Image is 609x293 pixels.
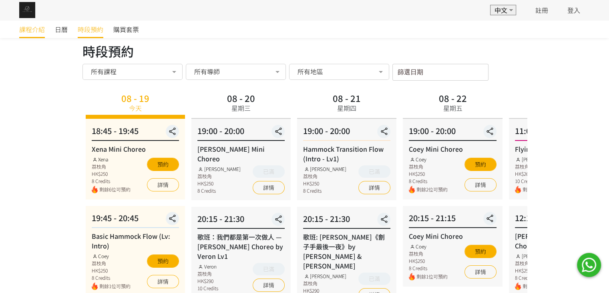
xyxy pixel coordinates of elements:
button: 預約 [147,158,179,171]
div: 8 Credits [197,187,241,194]
div: HK$250 [92,170,131,177]
a: 詳情 [147,275,179,288]
div: 歌班：我們都是第一次做人 — [PERSON_NAME] Choreo by Veron Lv1 [197,232,285,261]
div: 8 Credits [92,177,131,185]
img: fire.png [92,186,98,193]
span: 剩餘3位可預約 [523,186,558,193]
span: 所有課程 [91,67,117,75]
button: 已滿 [253,165,285,178]
div: 荔枝角 [303,173,346,180]
div: HK$250 [515,267,558,274]
div: HK$250 [409,170,448,177]
div: 08 - 20 [227,94,255,102]
div: [PERSON_NAME] Mini Choreo [197,144,285,163]
div: Coey [409,156,448,163]
div: 8 Credits [303,187,346,194]
a: 詳情 [253,279,285,292]
div: 08 - 22 [438,94,466,102]
div: 荔枝角 [92,163,131,170]
div: 19:00 - 20:00 [303,125,390,141]
button: 預約 [147,254,179,268]
span: 剩餘1位可預約 [99,283,131,290]
div: 19:45 - 20:45 [92,212,179,228]
div: 荔枝角 [197,270,218,277]
div: 20:15 - 21:15 [409,212,496,228]
div: HK$250 [197,180,241,187]
div: 時段預約 [82,41,527,61]
div: 8 Credits [409,177,448,185]
button: 已滿 [358,273,390,285]
a: 詳情 [253,181,285,194]
a: 詳情 [464,265,496,279]
a: 詳情 [358,181,390,194]
a: 時段預約 [78,20,103,38]
div: 12:15 - 13:15 [515,212,602,228]
img: fire.png [515,283,521,290]
div: 10 Credits [197,285,218,292]
div: 荔枝角 [197,173,241,180]
div: 星期五 [443,103,462,113]
span: 剩餘2位可預約 [416,186,448,193]
div: HK$260 [515,170,558,177]
div: 19:00 - 20:00 [197,125,285,141]
div: 今天 [129,103,142,113]
div: 荔枝角 [409,250,448,257]
span: 剩餘8位可預約 [523,283,558,290]
div: 11:00 - 12:00 [515,125,602,141]
div: 星期四 [337,103,356,113]
img: fire.png [409,273,415,281]
div: Hammock Transition Flow (Intro - Lv1) [303,144,390,163]
button: 已滿 [358,165,390,178]
div: 荔枝角 [515,163,558,170]
a: 詳情 [464,178,496,191]
div: [PERSON_NAME] Mini Choreo [515,231,602,250]
div: HK$250 [409,257,448,265]
div: Coey [92,252,131,260]
img: fire.png [409,186,415,193]
span: 所有地區 [297,67,323,75]
a: 課程介紹 [19,20,45,38]
a: 購買套票 [113,20,139,38]
div: 08 - 19 [121,94,149,102]
div: 荔枝角 [303,280,346,287]
div: [PERSON_NAME] [303,165,346,173]
div: 20:15 - 21:30 [197,213,285,229]
div: Coey [409,243,448,250]
div: HK$250 [92,267,131,274]
button: 已滿 [253,263,285,275]
span: 日曆 [55,24,68,34]
div: Xena [92,156,131,163]
div: Xena Mini Choreo [92,144,179,154]
div: 荔枝角 [92,260,131,267]
span: 課程介紹 [19,24,45,34]
div: [PERSON_NAME] [303,273,346,280]
img: fire.png [92,283,98,290]
div: 荔枝角 [515,260,558,267]
div: Basic Hammock Flow (Lv: Intro) [92,231,179,250]
button: 預約 [464,158,496,171]
span: 剩餘1位可預約 [416,273,448,281]
div: 8 Credits [92,274,131,281]
img: fire.png [515,186,521,193]
div: 歌班: [PERSON_NAME]《劊子手最後一夜》by [PERSON_NAME] & [PERSON_NAME] [303,232,390,271]
span: 所有導師 [194,67,220,75]
div: 8 Credits [515,274,558,281]
div: 星期三 [231,103,251,113]
div: 20:15 - 21:30 [303,213,390,229]
img: img_61c0148bb0266 [19,2,35,18]
div: Flying Pole Workshop [515,144,602,154]
a: 日曆 [55,20,68,38]
div: 荔枝角 [409,163,448,170]
div: 08 - 21 [333,94,361,102]
input: 篩選日期 [392,64,488,81]
div: HK$290 [197,277,218,285]
div: [PERSON_NAME] [515,156,558,163]
span: 時段預約 [78,24,103,34]
button: 預約 [464,245,496,258]
a: 詳情 [147,178,179,191]
span: 購買套票 [113,24,139,34]
div: 18:45 - 19:45 [92,125,179,141]
a: 登入 [567,5,580,15]
div: Coey Mini Choreo [409,231,496,241]
div: 10 Credits [515,177,558,185]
